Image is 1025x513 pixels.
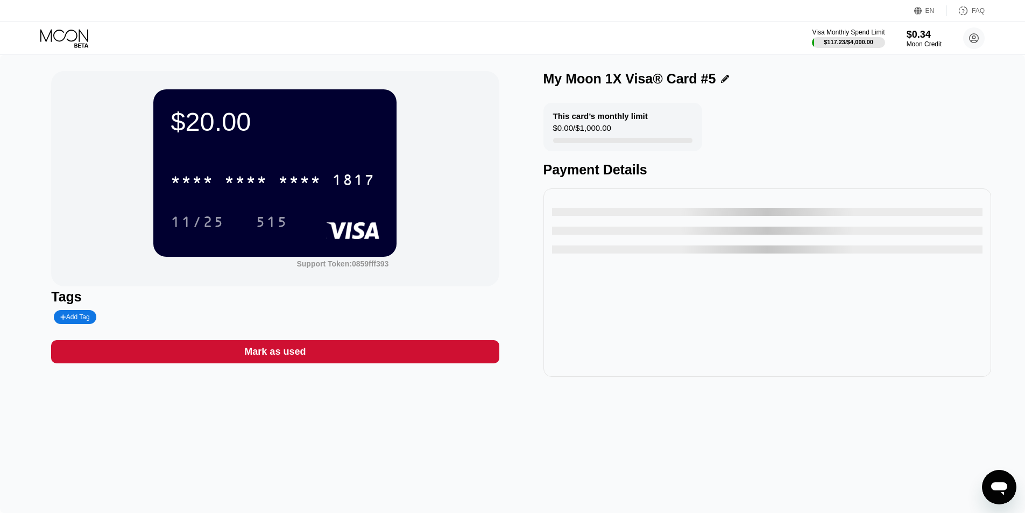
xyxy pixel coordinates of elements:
div: Add Tag [54,310,96,324]
div: Mark as used [244,346,306,358]
div: 11/25 [171,215,224,232]
div: This card’s monthly limit [553,111,648,121]
div: $0.34Moon Credit [907,29,942,48]
div: Support Token: 0859fff393 [296,259,388,268]
div: Tags [51,289,499,305]
div: Moon Credit [907,40,942,48]
div: 515 [256,215,288,232]
div: EN [914,5,947,16]
div: Add Tag [60,313,89,321]
div: Visa Monthly Spend Limit$117.23/$4,000.00 [812,29,885,48]
div: 1817 [332,173,375,190]
div: $0.34 [907,29,942,40]
div: Payment Details [543,162,991,178]
div: FAQ [947,5,985,16]
div: $117.23 / $4,000.00 [824,39,873,45]
div: FAQ [972,7,985,15]
div: Support Token:0859fff393 [296,259,388,268]
div: My Moon 1X Visa® Card #5 [543,71,716,87]
div: 11/25 [162,208,232,235]
iframe: Button to launch messaging window [982,470,1016,504]
div: $20.00 [171,107,379,137]
div: 515 [248,208,296,235]
div: Mark as used [51,340,499,363]
div: $0.00 / $1,000.00 [553,123,611,138]
div: EN [925,7,935,15]
div: Visa Monthly Spend Limit [812,29,885,36]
